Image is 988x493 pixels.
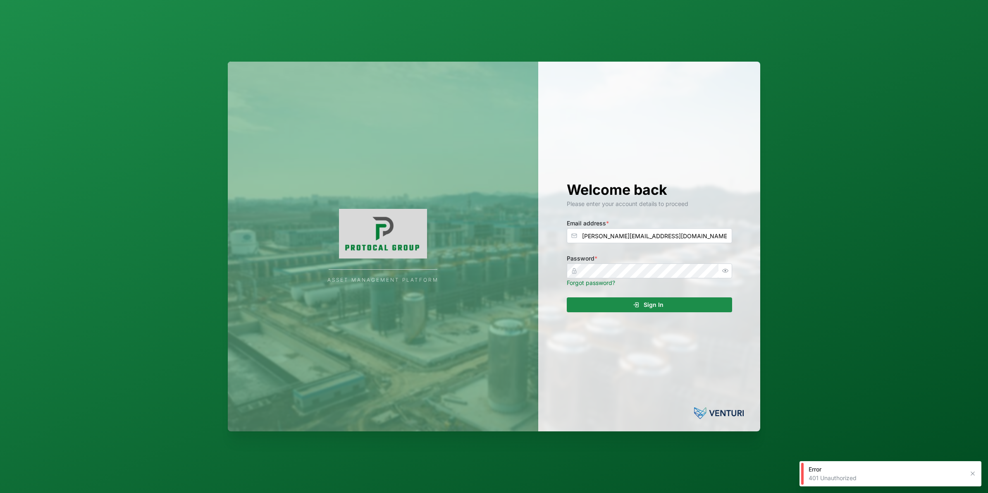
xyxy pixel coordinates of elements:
label: Email address [567,219,609,228]
div: 401 Unauthorized [809,474,964,482]
img: Powered by: Venturi [694,405,744,421]
h1: Welcome back [567,181,732,199]
div: Please enter your account details to proceed [567,199,732,208]
a: Forgot password? [567,279,615,286]
span: Sign In [644,298,663,312]
input: Enter your email [567,228,732,243]
img: Company Logo [301,209,466,258]
label: Password [567,254,597,263]
div: Asset Management Platform [327,276,439,284]
div: Error [809,465,964,474]
button: Sign In [567,297,732,312]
